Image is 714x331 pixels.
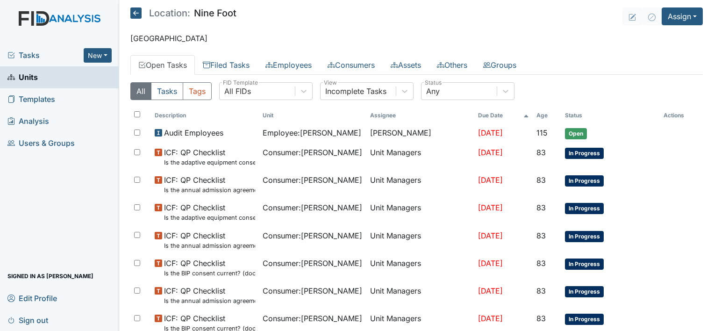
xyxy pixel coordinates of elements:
[164,147,255,167] span: ICF: QP Checklist Is the adaptive equipment consent current? (document the date in the comment se...
[565,314,604,325] span: In Progress
[366,123,474,143] td: [PERSON_NAME]
[151,108,259,123] th: Toggle SortBy
[7,114,49,129] span: Analysis
[130,55,195,75] a: Open Tasks
[164,285,255,305] span: ICF: QP Checklist Is the annual admission agreement current? (document the date in the comment se...
[565,231,604,242] span: In Progress
[164,213,255,222] small: Is the adaptive equipment consent current? (document the date in the comment section)
[263,202,362,213] span: Consumer : [PERSON_NAME]
[259,108,367,123] th: Toggle SortBy
[366,143,474,171] td: Unit Managers
[195,55,257,75] a: Filed Tasks
[660,108,703,123] th: Actions
[536,286,546,295] span: 83
[263,147,362,158] span: Consumer : [PERSON_NAME]
[130,82,212,100] div: Type filter
[164,230,255,250] span: ICF: QP Checklist Is the annual admission agreement current? (document the date in the comment se...
[164,258,255,278] span: ICF: QP Checklist Is the BIP consent current? (document the date, BIP number in the comment section)
[263,285,362,296] span: Consumer : [PERSON_NAME]
[565,148,604,159] span: In Progress
[475,55,524,75] a: Groups
[7,92,55,107] span: Templates
[263,313,362,324] span: Consumer : [PERSON_NAME]
[536,175,546,185] span: 83
[366,108,474,123] th: Assignee
[183,82,212,100] button: Tags
[478,128,503,137] span: [DATE]
[130,7,236,19] h5: Nine Foot
[366,226,474,254] td: Unit Managers
[662,7,703,25] button: Assign
[565,128,587,139] span: Open
[478,314,503,323] span: [DATE]
[565,259,604,270] span: In Progress
[263,230,362,241] span: Consumer : [PERSON_NAME]
[7,136,75,151] span: Users & Groups
[429,55,475,75] a: Others
[366,171,474,198] td: Unit Managers
[224,86,251,97] div: All FIDs
[130,33,703,44] p: [GEOGRAPHIC_DATA]
[164,241,255,250] small: Is the annual admission agreement current? (document the date in the comment section)
[536,231,546,240] span: 83
[366,281,474,309] td: Unit Managers
[478,148,503,157] span: [DATE]
[533,108,561,123] th: Toggle SortBy
[565,286,604,297] span: In Progress
[7,313,48,327] span: Sign out
[366,198,474,226] td: Unit Managers
[565,175,604,187] span: In Progress
[164,158,255,167] small: Is the adaptive equipment consent current? (document the date in the comment section)
[263,258,362,269] span: Consumer : [PERSON_NAME]
[164,269,255,278] small: Is the BIP consent current? (document the date, BIP number in the comment section)
[320,55,383,75] a: Consumers
[257,55,320,75] a: Employees
[383,55,429,75] a: Assets
[164,296,255,305] small: Is the annual admission agreement current? (document the date in the comment section)
[7,70,38,85] span: Units
[263,174,362,186] span: Consumer : [PERSON_NAME]
[474,108,533,123] th: Toggle SortBy
[536,259,546,268] span: 83
[565,203,604,214] span: In Progress
[536,148,546,157] span: 83
[561,108,660,123] th: Toggle SortBy
[134,111,140,117] input: Toggle All Rows Selected
[478,203,503,212] span: [DATE]
[536,314,546,323] span: 83
[536,128,548,137] span: 115
[149,8,190,18] span: Location:
[7,50,84,61] a: Tasks
[7,269,93,283] span: Signed in as [PERSON_NAME]
[426,86,440,97] div: Any
[7,291,57,305] span: Edit Profile
[164,127,223,138] span: Audit Employees
[478,286,503,295] span: [DATE]
[164,174,255,194] span: ICF: QP Checklist Is the annual admission agreement current? (document the date in the comment se...
[84,48,112,63] button: New
[478,175,503,185] span: [DATE]
[164,202,255,222] span: ICF: QP Checklist Is the adaptive equipment consent current? (document the date in the comment se...
[478,259,503,268] span: [DATE]
[366,254,474,281] td: Unit Managers
[263,127,361,138] span: Employee : [PERSON_NAME]
[325,86,386,97] div: Incomplete Tasks
[536,203,546,212] span: 83
[130,82,151,100] button: All
[151,82,183,100] button: Tasks
[478,231,503,240] span: [DATE]
[164,186,255,194] small: Is the annual admission agreement current? (document the date in the comment section)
